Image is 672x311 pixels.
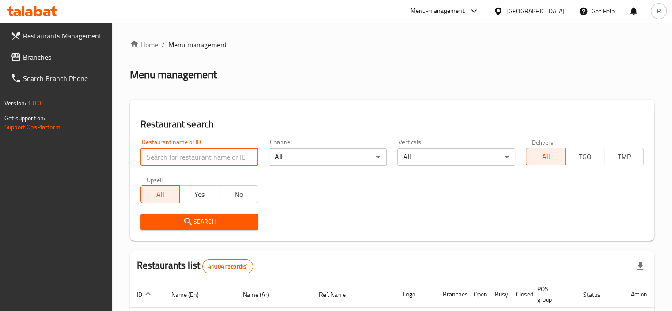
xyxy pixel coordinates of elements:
[4,68,112,89] a: Search Branch Phone
[179,185,219,203] button: Yes
[203,262,253,271] span: 41004 record(s)
[604,148,644,165] button: TMP
[183,188,216,201] span: Yes
[171,289,210,300] span: Name (En)
[436,281,467,308] th: Branches
[488,281,509,308] th: Busy
[397,148,515,166] div: All
[27,97,41,109] span: 1.0.0
[319,289,357,300] span: Ref. Name
[657,6,661,16] span: R
[4,97,26,109] span: Version:
[162,39,165,50] li: /
[23,31,105,41] span: Restaurants Management
[4,46,112,68] a: Branches
[243,289,281,300] span: Name (Ar)
[537,284,566,305] span: POS group
[526,148,566,165] button: All
[410,6,465,16] div: Menu-management
[565,148,605,165] button: TGO
[23,73,105,84] span: Search Branch Phone
[4,121,61,133] a: Support.OpsPlatform
[137,289,154,300] span: ID
[147,177,163,183] label: Upsell
[583,289,612,300] span: Status
[509,281,530,308] th: Closed
[140,118,644,131] h2: Restaurant search
[624,281,654,308] th: Action
[168,39,227,50] span: Menu management
[140,148,258,166] input: Search for restaurant name or ID..
[140,185,180,203] button: All
[4,25,112,46] a: Restaurants Management
[202,259,253,273] div: Total records count
[506,6,565,16] div: [GEOGRAPHIC_DATA]
[396,281,436,308] th: Logo
[530,150,562,163] span: All
[144,188,177,201] span: All
[269,148,387,166] div: All
[148,216,251,227] span: Search
[130,68,217,82] h2: Menu management
[608,150,640,163] span: TMP
[137,259,254,273] h2: Restaurants list
[467,281,488,308] th: Open
[223,188,255,201] span: No
[130,39,654,50] nav: breadcrumb
[630,256,651,277] div: Export file
[569,150,601,163] span: TGO
[219,185,258,203] button: No
[130,39,158,50] a: Home
[23,52,105,62] span: Branches
[140,214,258,230] button: Search
[4,112,45,124] span: Get support on:
[532,139,554,145] label: Delivery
